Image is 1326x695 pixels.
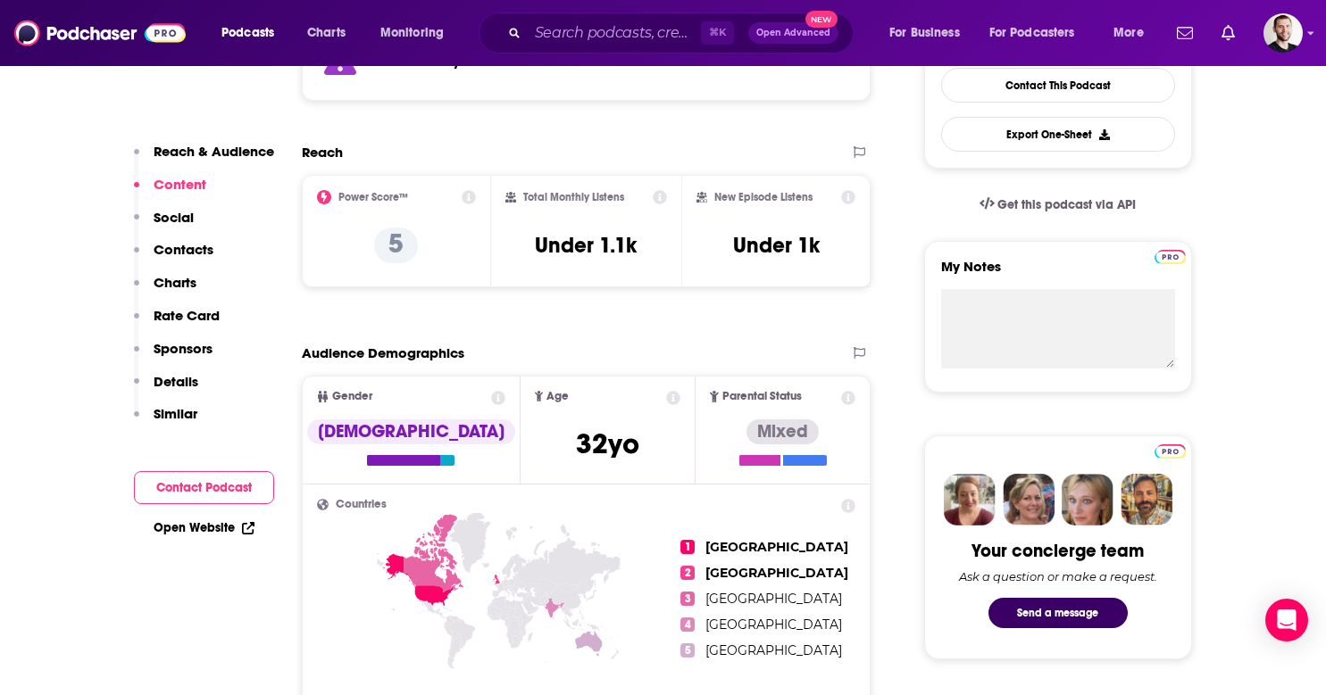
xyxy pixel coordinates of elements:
span: Open Advanced [756,29,830,37]
h2: Audience Demographics [302,344,464,361]
span: 4 [680,617,695,632]
a: Show notifications dropdown [1170,18,1200,48]
span: More [1113,21,1144,46]
p: 5 [374,228,418,263]
button: Contacts [134,241,213,274]
button: Sponsors [134,340,213,373]
a: Pro website [1155,247,1186,264]
span: Podcasts [221,21,274,46]
span: [GEOGRAPHIC_DATA] [705,642,842,658]
a: Pro website [1155,442,1186,459]
h2: Power Score™ [338,191,408,203]
button: Send a message [988,598,1128,628]
img: Jules Profile [1062,474,1113,525]
span: [GEOGRAPHIC_DATA] [705,539,848,555]
h3: Under 1.1k [535,232,637,259]
span: New [805,11,838,28]
img: User Profile [1263,13,1303,53]
img: Podchaser Pro [1155,444,1186,459]
img: Sydney Profile [944,474,996,525]
button: open menu [978,19,1101,47]
p: Contacts [154,241,213,258]
div: Mixed [746,419,819,444]
span: 1 [680,540,695,554]
span: [GEOGRAPHIC_DATA] [705,616,842,633]
button: Social [134,209,194,242]
img: Jon Profile [1121,474,1172,525]
p: Details [154,373,198,390]
button: Reach & Audience [134,143,274,176]
span: 5 [680,643,695,658]
input: Search podcasts, credits, & more... [528,19,701,47]
button: Content [134,176,206,209]
img: Podchaser Pro [1155,250,1186,264]
span: Countries [336,499,387,510]
span: 3 [680,592,695,606]
span: Charts [307,21,346,46]
button: Open AdvancedNew [748,22,838,44]
img: Barbara Profile [1003,474,1055,525]
span: Get this podcast via API [997,197,1136,212]
span: [GEOGRAPHIC_DATA] [705,591,842,607]
button: open menu [1101,19,1166,47]
a: Charts [296,19,356,47]
span: For Podcasters [989,21,1075,46]
a: Show notifications dropdown [1214,18,1242,48]
span: Age [546,391,569,402]
span: ⌘ K [701,21,734,45]
span: Monitoring [380,21,444,46]
p: Charts [154,274,196,291]
span: Parental Status [722,391,802,402]
a: Contact This Podcast [941,68,1175,103]
span: 2 [680,566,695,580]
p: Content [154,176,206,193]
div: Open Intercom Messenger [1265,599,1308,641]
h2: Reach [302,144,343,161]
div: Your concierge team [972,540,1144,562]
span: Gender [332,391,372,402]
h2: Total Monthly Listens [523,191,624,203]
button: Details [134,373,198,406]
h3: Under 1k [733,232,820,259]
p: Reach & Audience [154,143,274,160]
button: Charts [134,274,196,307]
button: Show profile menu [1263,13,1303,53]
span: Logged in as jaheld24 [1263,13,1303,53]
div: Ask a question or make a request. [959,569,1157,583]
img: Podchaser - Follow, Share and Rate Podcasts [14,16,186,50]
button: Similar [134,405,197,438]
button: Rate Card [134,307,220,340]
p: Similar [154,405,197,422]
h2: New Episode Listens [714,191,813,203]
button: open menu [209,19,297,47]
p: Sponsors [154,340,213,357]
span: For Business [889,21,960,46]
span: 32 yo [576,426,639,461]
button: open menu [877,19,982,47]
button: open menu [368,19,467,47]
button: Contact Podcast [134,471,274,504]
a: Open Website [154,520,254,535]
p: Social [154,209,194,226]
p: Rate Card [154,307,220,324]
div: [DEMOGRAPHIC_DATA] [307,419,515,444]
button: Export One-Sheet [941,117,1175,152]
label: My Notes [941,258,1175,289]
a: Get this podcast via API [965,183,1151,227]
span: [GEOGRAPHIC_DATA] [705,565,848,581]
div: Search podcasts, credits, & more... [496,12,871,54]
